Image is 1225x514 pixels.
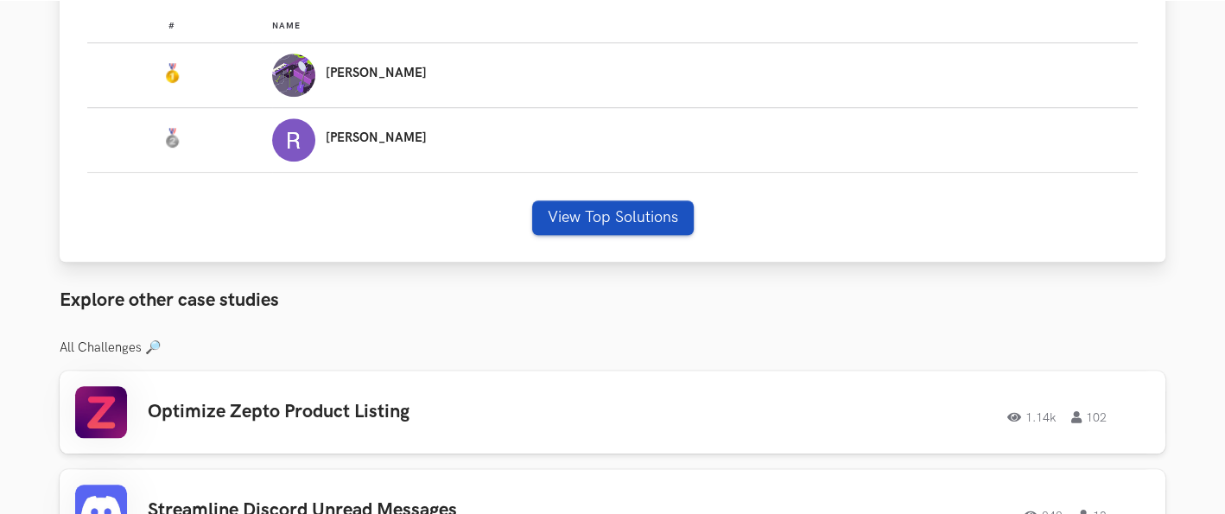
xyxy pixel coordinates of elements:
img: Profile photo [272,54,315,97]
div: Leaderboard & Top Solutions [60,2,1165,263]
p: [PERSON_NAME] [326,131,427,145]
span: Name [272,21,301,31]
span: # [168,21,175,31]
img: Silver Medal [162,128,182,149]
table: Leaderboard [87,7,1138,173]
span: 1.14k [1007,411,1056,423]
h3: All Challenges 🔎 [60,340,1165,356]
button: View Top Solutions [532,200,694,235]
img: Gold Medal [162,63,182,84]
p: [PERSON_NAME] [326,67,427,80]
img: Profile photo [272,118,315,162]
h3: Explore other case studies [60,289,1165,312]
a: Optimize Zepto Product Listing1.14k102 [60,371,1165,454]
h3: Optimize Zepto Product Listing [148,401,638,423]
span: 102 [1071,411,1107,423]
